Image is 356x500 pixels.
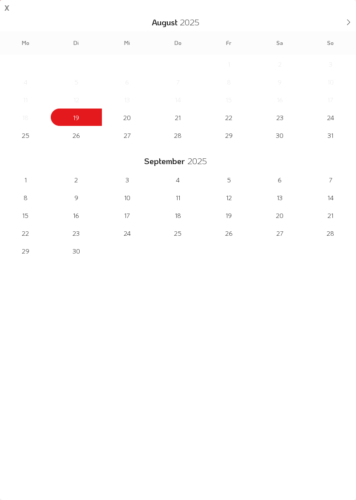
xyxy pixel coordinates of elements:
span: September 4, 2025 [153,171,203,188]
input: Year [178,16,207,28]
span: September 25, 2025 [153,224,203,242]
span: September 26, 2025 [203,224,254,242]
span: August 29, 2025 [203,126,254,144]
span: September 9, 2025 [51,189,101,206]
span: September 3, 2025 [102,171,153,188]
span: September 2, 2025 [51,171,101,188]
span: September 13, 2025 [254,189,305,206]
span: August 3, 2025 [305,55,356,73]
span: September 21, 2025 [305,206,356,224]
span: September 28, 2025 [305,224,356,242]
span: September 10, 2025 [102,189,153,206]
span: September 11, 2025 [153,189,203,206]
div: x [4,1,9,12]
span: August 5, 2025 [51,73,101,90]
span: September 12, 2025 [203,189,254,206]
span: August 7, 2025 [153,73,203,90]
span: August 15, 2025 [203,91,254,108]
span: August 30, 2025 [254,126,305,144]
span: August 27, 2025 [102,126,153,144]
span: September 18, 2025 [153,206,203,224]
span: Di [51,40,101,46]
span: Sa [254,40,305,46]
span: August 21, 2025 [153,109,203,126]
span: September 16, 2025 [51,206,101,224]
span: August 31, 2025 [305,126,356,144]
span: September 23, 2025 [51,224,101,242]
span: September 20, 2025 [254,206,305,224]
span: September 5, 2025 [203,171,254,188]
span: September 17, 2025 [102,206,153,224]
span: Do [153,40,203,46]
span: August 28, 2025 [153,126,203,144]
span: September 7, 2025 [305,171,356,188]
span: So [305,40,356,46]
span: September 19, 2025 [203,206,254,224]
span: September 14, 2025 [305,189,356,206]
span: August 22, 2025 [203,109,254,126]
span: August 12, 2025 [51,91,101,108]
input: Year [185,155,214,166]
span: August 20, 2025 [102,109,153,126]
span: August 24, 2025 [305,109,356,126]
span: September 30, 2025 [51,242,101,259]
span: August [152,18,178,27]
span: August 26, 2025 [51,126,101,144]
span: August 16, 2025 [254,91,305,108]
span: August 2, 2025 [254,55,305,73]
span: August 8, 2025 [203,73,254,90]
span: Fr [203,40,254,46]
span: September [144,157,185,165]
span: Mi [102,40,153,46]
span: September 24, 2025 [102,224,153,242]
span: August 1, 2025 [203,55,254,73]
span: August 17, 2025 [305,91,356,108]
span: August 9, 2025 [254,73,305,90]
span: August 10, 2025 [305,73,356,90]
span: August 14, 2025 [153,91,203,108]
span: September 6, 2025 [254,171,305,188]
span: August 6, 2025 [102,73,153,90]
span: August 13, 2025 [102,91,153,108]
span: September 27, 2025 [254,224,305,242]
span: August 23, 2025 [254,109,305,126]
